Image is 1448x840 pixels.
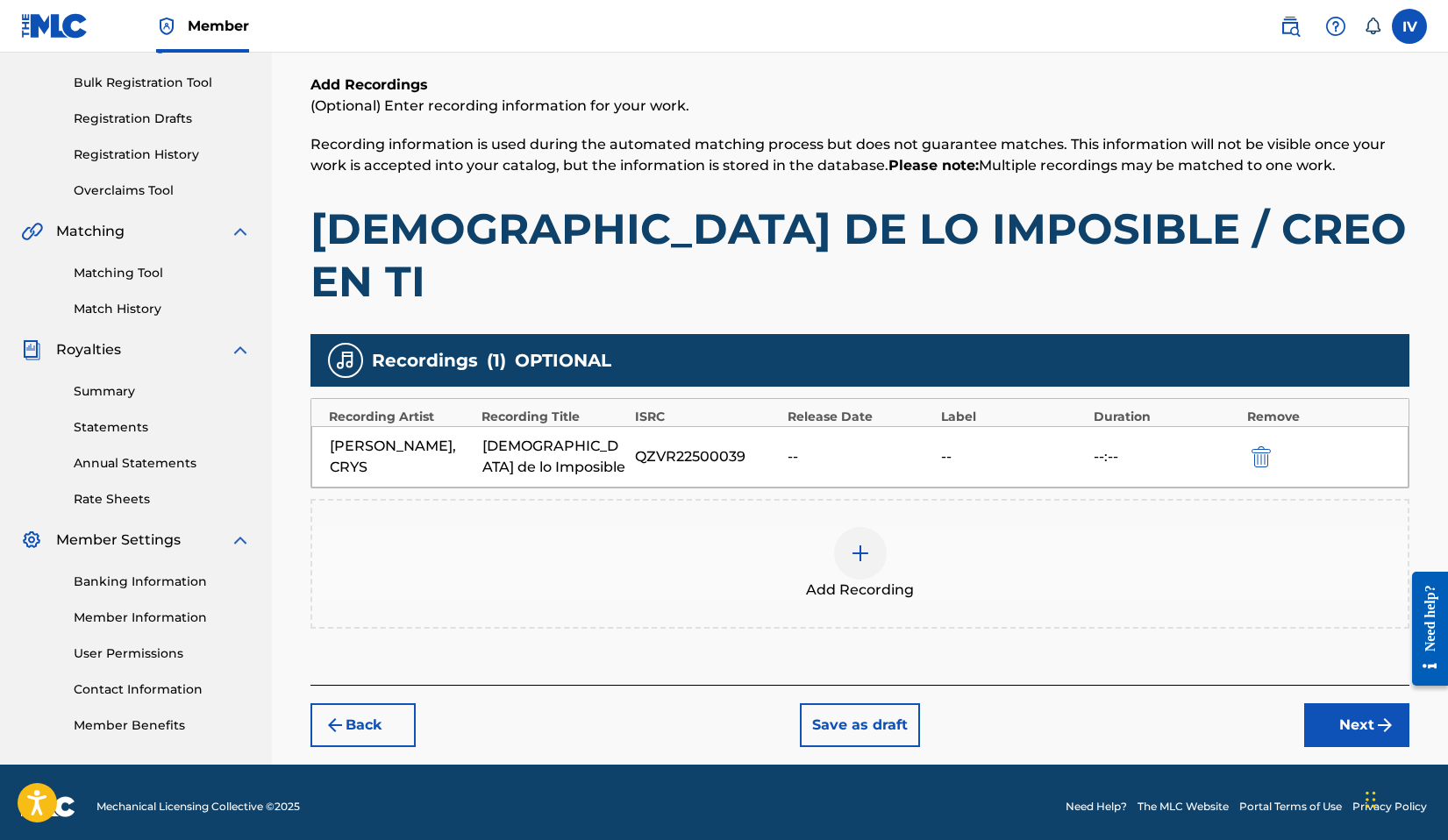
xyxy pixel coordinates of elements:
[74,264,251,282] a: Matching Tool
[1273,9,1308,44] a: Public Search
[74,609,251,627] a: Member Information
[230,221,251,242] img: expand
[941,446,1085,467] div: --
[941,408,1085,426] div: Label
[481,408,625,426] div: Recording Title
[21,221,43,242] img: Matching
[325,715,346,736] img: 7ee5dd4eb1f8a8e3ef2f.svg
[1094,446,1238,467] div: --:--
[21,13,89,39] img: MLC Logo
[788,408,931,426] div: Release Date
[74,454,251,473] a: Annual Statements
[74,680,251,699] a: Contact Information
[74,382,251,401] a: Summary
[156,16,177,37] img: Top Rightsholder
[1138,799,1229,815] a: The MLC Website
[335,350,356,371] img: recording
[74,146,251,164] a: Registration History
[56,339,121,360] span: Royalties
[21,530,42,551] img: Member Settings
[74,490,251,509] a: Rate Sheets
[1392,9,1427,44] div: User Menu
[96,799,300,815] span: Mechanical Licensing Collective © 2025
[1304,703,1409,747] button: Next
[74,300,251,318] a: Match History
[74,110,251,128] a: Registration Drafts
[515,347,611,374] span: OPTIONAL
[310,203,1409,308] h1: [DEMOGRAPHIC_DATA] DE LO IMPOSIBLE / CREO EN TI
[56,530,181,551] span: Member Settings
[310,75,1409,96] h6: Add Recordings
[1094,408,1238,426] div: Duration
[1247,408,1391,426] div: Remove
[1352,799,1427,815] a: Privacy Policy
[1239,799,1342,815] a: Portal Terms of Use
[1066,799,1127,815] a: Need Help?
[788,446,931,467] div: --
[487,347,506,374] span: ( 1 )
[888,157,979,174] strong: Please note:
[1364,18,1381,35] div: Notifications
[1366,773,1376,826] div: Arrastrar
[482,436,626,478] div: [DEMOGRAPHIC_DATA] de lo Imposible
[635,408,779,426] div: ISRC
[21,339,42,360] img: Royalties
[74,716,251,735] a: Member Benefits
[74,644,251,663] a: User Permissions
[74,418,251,437] a: Statements
[329,408,473,426] div: Recording Artist
[74,182,251,200] a: Overclaims Tool
[372,347,478,374] span: Recordings
[330,436,474,478] div: [PERSON_NAME], CRYS
[56,221,125,242] span: Matching
[806,580,914,601] span: Add Recording
[74,74,251,92] a: Bulk Registration Tool
[188,16,249,36] span: Member
[1325,16,1346,37] img: help
[1280,16,1301,37] img: search
[800,703,920,747] button: Save as draft
[1374,715,1395,736] img: f7272a7cc735f4ea7f67.svg
[1252,446,1271,467] img: 12a2ab48e56ec057fbd8.svg
[230,530,251,551] img: expand
[230,339,251,360] img: expand
[1399,559,1448,700] iframe: Resource Center
[74,573,251,591] a: Banking Information
[1318,9,1353,44] div: Help
[310,97,689,114] span: (Optional) Enter recording information for your work.
[1360,756,1448,840] iframe: Chat Widget
[310,136,1386,174] span: Recording information is used during the automated matching process but does not guarantee matche...
[310,703,416,747] button: Back
[1360,756,1448,840] div: Widget de chat
[635,446,779,467] div: QZVR22500039
[850,543,871,564] img: add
